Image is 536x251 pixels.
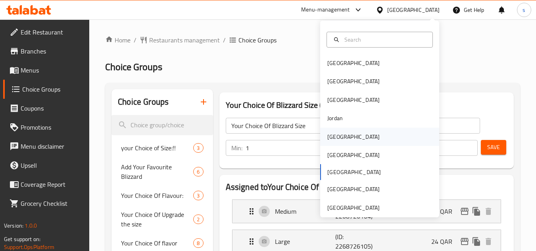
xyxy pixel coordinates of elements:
[231,143,242,153] p: Min:
[193,215,203,224] div: Choices
[194,216,203,223] span: 2
[459,205,471,217] button: edit
[327,96,380,104] div: [GEOGRAPHIC_DATA]
[327,77,380,86] div: [GEOGRAPHIC_DATA]
[275,237,336,246] p: Large
[275,207,336,216] p: Medium
[21,65,83,75] span: Menus
[335,232,376,251] p: (ID: 2268726105)
[226,99,507,111] h3: Your Choice Of Blizzard Size (ID: 1018073)
[193,191,203,200] div: Choices
[327,59,380,67] div: [GEOGRAPHIC_DATA]
[21,103,83,113] span: Coupons
[3,61,90,80] a: Menus
[3,99,90,118] a: Coupons
[194,168,203,176] span: 6
[22,84,83,94] span: Choice Groups
[21,27,83,37] span: Edit Restaurant
[3,156,90,175] a: Upsell
[194,240,203,247] span: 8
[111,157,213,186] div: Add Your Favourite Blizzard6
[341,35,428,44] input: Search
[487,142,500,152] span: Save
[105,35,131,45] a: Home
[3,42,90,61] a: Branches
[327,151,380,159] div: [GEOGRAPHIC_DATA]
[121,238,193,248] span: Your Choice Of flavor
[193,143,203,153] div: Choices
[238,35,277,45] span: Choice Groups
[21,199,83,208] span: Grocery Checklist
[459,236,471,247] button: edit
[426,207,459,216] p: 19.5 QAR
[21,46,83,56] span: Branches
[111,115,213,135] input: search
[471,205,482,217] button: duplicate
[226,181,507,193] h2: Assigned to Your Choice Of Blizzard Size
[149,35,220,45] span: Restaurants management
[194,144,203,152] span: 3
[3,194,90,213] a: Grocery Checklist
[482,205,494,217] button: delete
[118,96,169,108] h2: Choice Groups
[301,5,350,15] div: Menu-management
[327,203,380,212] div: [GEOGRAPHIC_DATA]
[4,234,40,244] span: Get support on:
[3,118,90,137] a: Promotions
[3,23,90,42] a: Edit Restaurant
[482,236,494,247] button: delete
[105,58,162,76] span: Choice Groups
[3,137,90,156] a: Menu disclaimer
[111,186,213,205] div: Your Choice Of Flavour:3
[121,143,193,153] span: your Choice of Size:!!
[223,35,226,45] li: /
[134,35,136,45] li: /
[21,180,83,189] span: Coverage Report
[21,161,83,170] span: Upsell
[523,6,525,14] span: s
[193,167,203,176] div: Choices
[121,210,193,229] span: Your Choice Of Upgrade the size
[140,35,220,45] a: Restaurants management
[105,35,520,45] nav: breadcrumb
[232,200,501,223] div: Expand
[111,138,213,157] div: your Choice of Size:!!3
[327,185,380,194] div: [GEOGRAPHIC_DATA]
[327,114,343,123] div: Jordan
[3,80,90,99] a: Choice Groups
[226,196,507,226] li: Expand
[121,191,193,200] span: Your Choice Of Flavour:
[327,132,380,141] div: [GEOGRAPHIC_DATA]
[194,192,203,199] span: 3
[25,220,37,231] span: 1.0.0
[471,236,482,247] button: duplicate
[335,202,376,221] p: (ID: 2268726104)
[431,237,459,246] p: 24 QAR
[121,162,193,181] span: Add Your Favourite Blizzard
[481,140,506,155] button: Save
[111,205,213,234] div: Your Choice Of Upgrade the size2
[387,6,440,14] div: [GEOGRAPHIC_DATA]
[21,123,83,132] span: Promotions
[21,142,83,151] span: Menu disclaimer
[4,220,23,231] span: Version:
[3,175,90,194] a: Coverage Report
